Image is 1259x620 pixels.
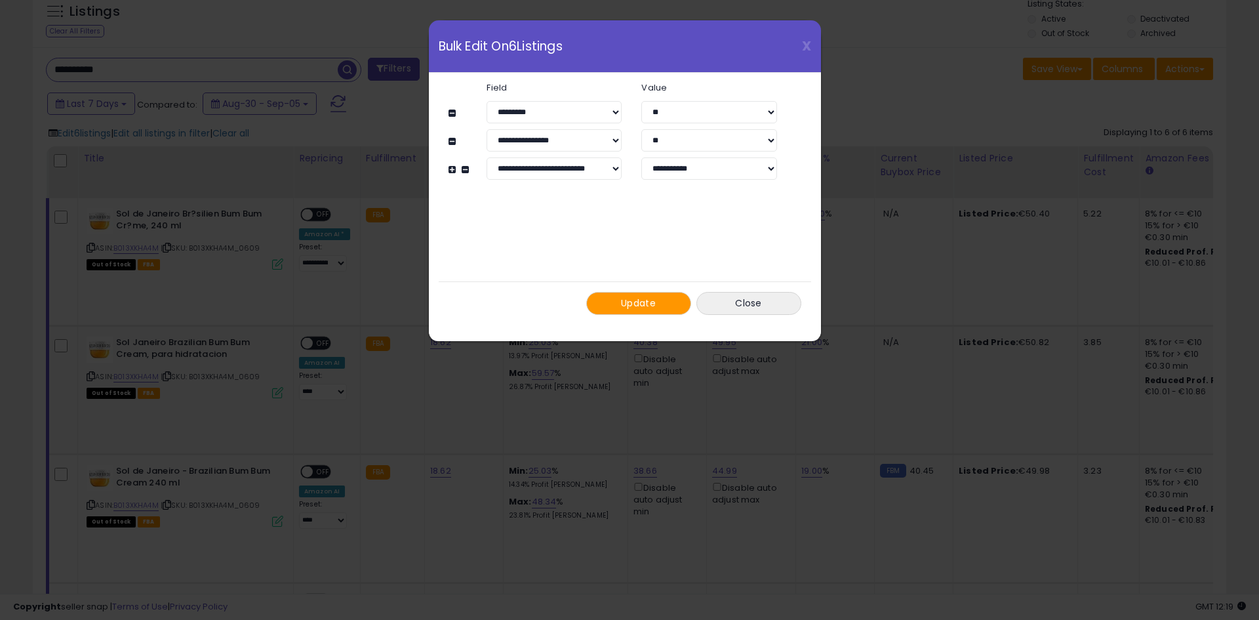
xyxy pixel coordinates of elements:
span: X [802,37,811,55]
span: Update [621,297,656,310]
label: Value [631,83,786,92]
button: Close [696,292,801,315]
label: Field [477,83,631,92]
span: Bulk Edit On 6 Listings [439,40,563,52]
